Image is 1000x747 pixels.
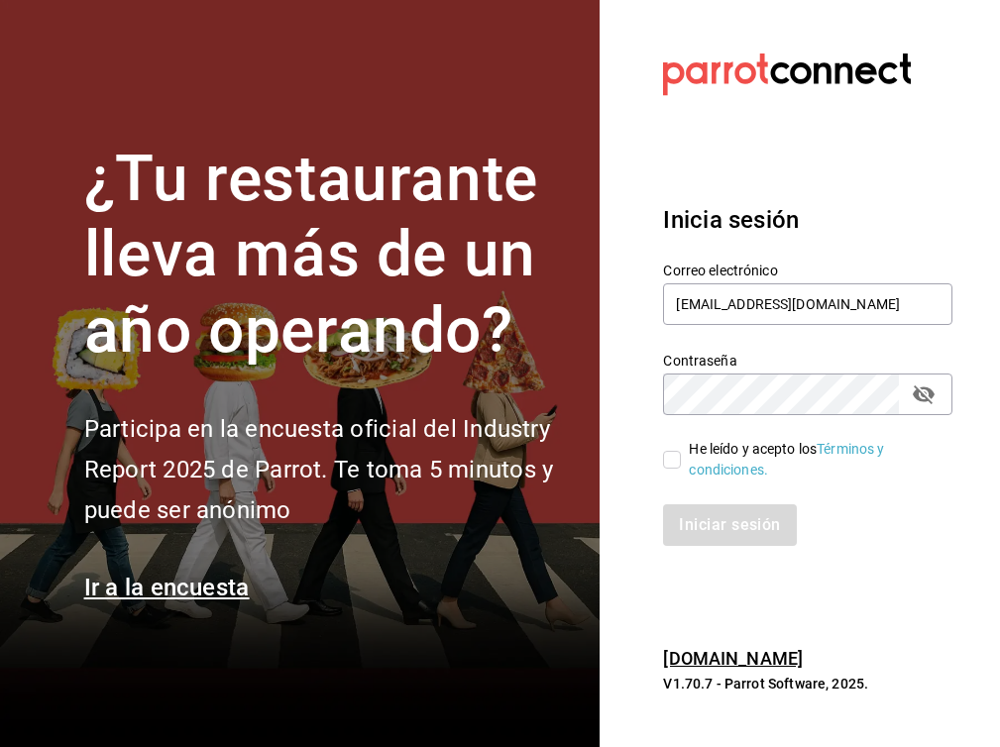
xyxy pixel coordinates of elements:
div: He leído y acepto los [689,439,937,480]
a: Términos y condiciones. [689,441,884,478]
a: Ir a la encuesta [84,574,250,601]
h3: Inicia sesión [663,202,952,238]
a: [DOMAIN_NAME] [663,648,803,669]
label: Contraseña [663,353,952,367]
button: passwordField [907,377,941,411]
h1: ¿Tu restaurante lleva más de un año operando? [84,142,577,370]
p: V1.70.7 - Parrot Software, 2025. [663,674,952,694]
label: Correo electrónico [663,263,952,276]
h2: Participa en la encuesta oficial del Industry Report 2025 de Parrot. Te toma 5 minutos y puede se... [84,409,577,530]
input: Ingresa tu correo electrónico [663,283,952,325]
